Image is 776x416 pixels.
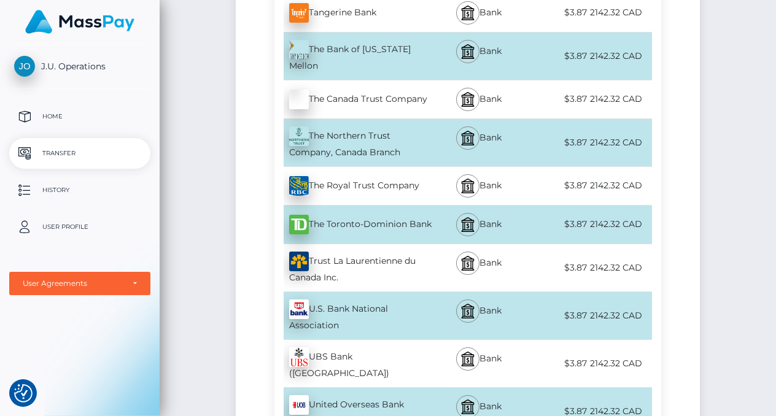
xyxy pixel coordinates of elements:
[14,107,145,126] p: Home
[526,350,589,377] div: $3.87
[289,126,309,146] img: wAAAABJRU5ErkJggg==
[589,42,653,70] div: 2142.32 CAD
[432,80,526,118] div: Bank
[589,302,653,329] div: 2142.32 CAD
[526,254,589,282] div: $3.87
[9,212,150,242] a: User Profile
[274,82,432,117] div: The Canada Trust Company
[432,244,526,291] div: Bank
[9,101,150,132] a: Home
[589,129,653,156] div: 2142.32 CAD
[9,272,150,295] button: User Agreements
[289,40,309,60] img: p3Ou2PHFAoAAAAAElFTkSuQmCC
[432,292,526,339] div: Bank
[23,279,123,288] div: User Agreements
[274,340,432,387] div: UBS Bank ([GEOGRAPHIC_DATA])
[274,119,432,166] div: The Northern Trust Company, Canada Branch
[274,292,432,339] div: U.S. Bank National Association
[289,347,309,367] img: wGszRk+Pj5N0wAAAABJRU5ErkJggg==
[460,6,475,20] img: bank.svg
[289,215,309,234] img: j6nyZv9vbtcAAAAASUVORK5CYII=
[526,302,589,329] div: $3.87
[289,252,309,271] img: 2Q==
[14,384,33,403] button: Consent Preferences
[9,61,150,72] span: J.U. Operations
[9,138,150,169] a: Transfer
[460,131,475,145] img: bank.svg
[14,181,145,199] p: History
[589,172,653,199] div: 2142.32 CAD
[526,172,589,199] div: $3.87
[289,3,309,23] img: 1sKKy59G+usIDNANv41WnAkMXX3FLds5WmPvffHnVG2hKNnXakIV1qJTF2zXw9+LtKcznJxaj6mv3IGheHJ5ItOo2oXvV6bCD...
[432,119,526,166] div: Bank
[25,10,134,34] img: MassPay
[589,350,653,377] div: 2142.32 CAD
[14,384,33,403] img: Revisit consent button
[289,90,309,109] img: 9k=
[526,85,589,113] div: $3.87
[289,395,309,415] img: FIgf8BHLKta9cLPkcAAAAASUVORK5CYII=
[589,254,653,282] div: 2142.32 CAD
[274,169,432,203] div: The Royal Trust Company
[460,44,475,59] img: bank.svg
[460,256,475,271] img: bank.svg
[432,33,526,80] div: Bank
[589,85,653,113] div: 2142.32 CAD
[460,399,475,414] img: bank.svg
[274,244,432,291] div: Trust La Laurentienne du Canada Inc.
[526,129,589,156] div: $3.87
[9,175,150,206] a: History
[14,218,145,236] p: User Profile
[14,144,145,163] p: Transfer
[460,304,475,318] img: bank.svg
[460,217,475,232] img: bank.svg
[526,42,589,70] div: $3.87
[274,207,432,242] div: The Toronto-Dominion Bank
[460,92,475,107] img: bank.svg
[289,299,309,319] img: Z
[432,167,526,205] div: Bank
[526,210,589,238] div: $3.87
[432,206,526,244] div: Bank
[274,33,432,80] div: The Bank of [US_STATE] Mellon
[460,352,475,366] img: bank.svg
[589,210,653,238] div: 2142.32 CAD
[460,179,475,193] img: bank.svg
[289,176,309,196] img: Av8HW5VV252Rp1MAAAAASUVORK5CYII=
[432,340,526,387] div: Bank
